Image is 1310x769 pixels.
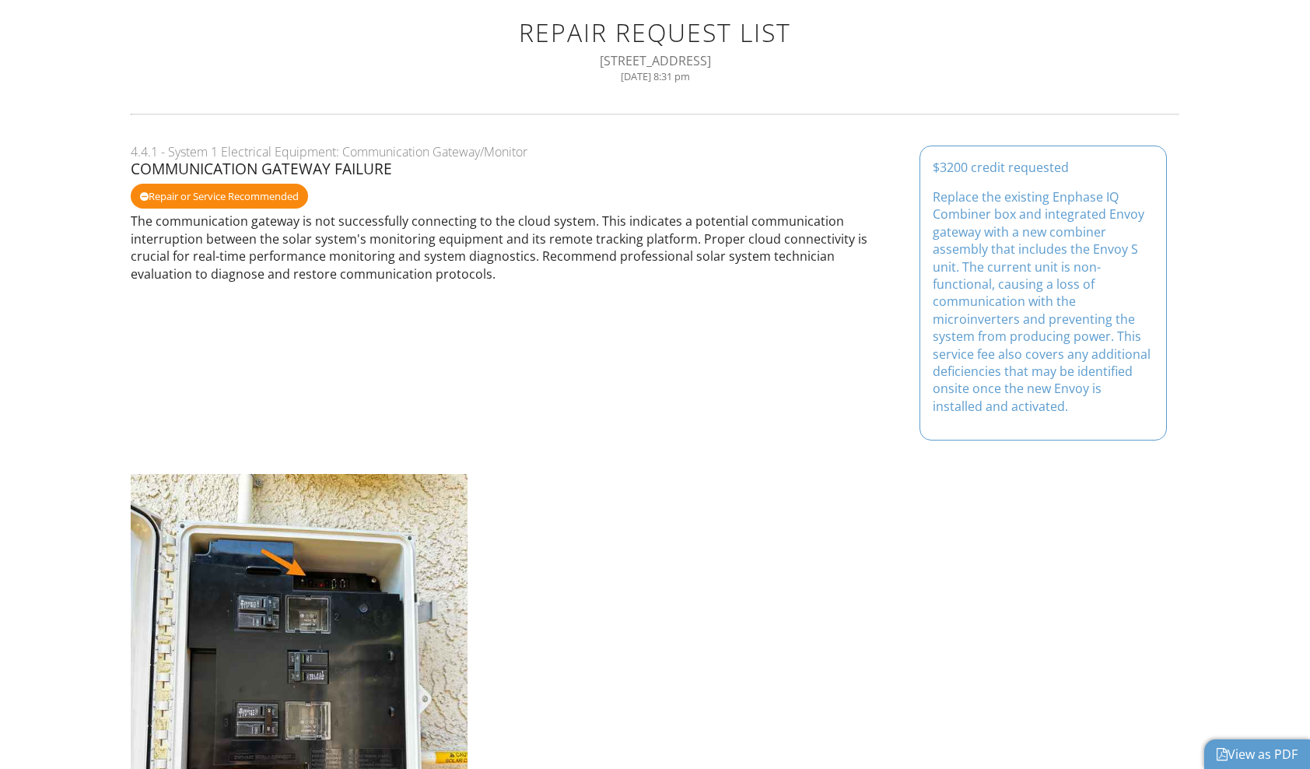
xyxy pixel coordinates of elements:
[131,212,1179,283] p: The communication gateway is not successfully connecting to the cloud system. This indicates a po...
[149,19,1160,46] h1: Repair Request List
[1217,746,1298,763] a: View as PDF
[131,143,1179,160] div: 4.4.1 - System 1 Electrical Equipment: Communication Gateway/Monitor
[149,52,1160,69] div: [STREET_ADDRESS]
[131,184,308,209] div: Repair or Service Recommended
[149,70,1160,83] div: [DATE] 8:31 pm
[933,159,1154,176] div: $3200 credit requested
[131,160,1179,177] div: Communication Gateway Failure
[933,188,1154,415] p: Replace the existing Enphase IQ Combiner box and integrated Envoy gateway with a new combiner ass...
